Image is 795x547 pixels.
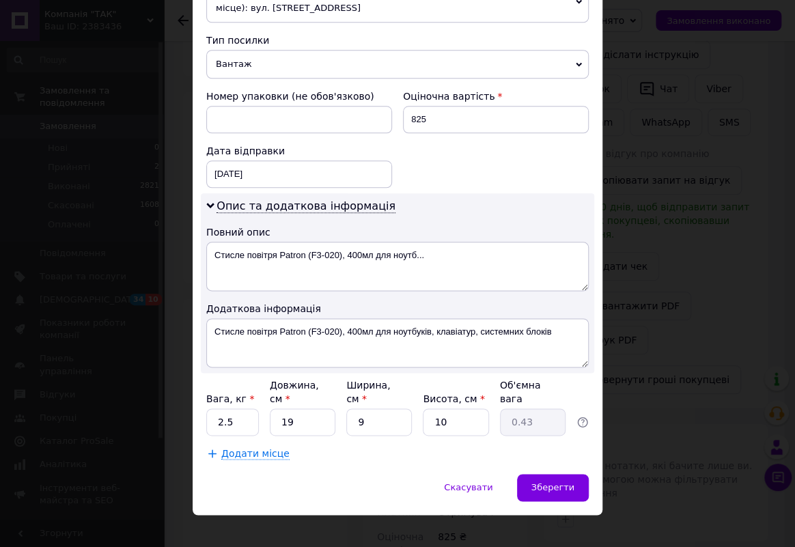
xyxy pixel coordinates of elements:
span: Вантаж [206,50,589,79]
div: Номер упаковки (не обов'язково) [206,89,392,103]
div: Додаткова інформація [206,302,589,315]
label: Вага, кг [206,393,254,404]
textarea: Стисле повітря Patron (F3-020), 400мл для ноутбуків, клавіатур, системних блоків [206,318,589,367]
span: Опис та додаткова інформація [217,199,395,213]
div: Дата відправки [206,144,392,158]
span: Тип посилки [206,35,269,46]
label: Висота, см [423,393,484,404]
span: Зберегти [531,482,574,492]
label: Довжина, см [270,380,319,404]
span: Скасувати [444,482,492,492]
div: Повний опис [206,225,589,239]
label: Ширина, см [346,380,390,404]
span: Додати місце [221,448,290,460]
div: Оціночна вартість [403,89,589,103]
div: Об'ємна вага [500,378,566,406]
textarea: Стисле повітря Patron (F3-020), 400мл для ноутб... [206,242,589,291]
